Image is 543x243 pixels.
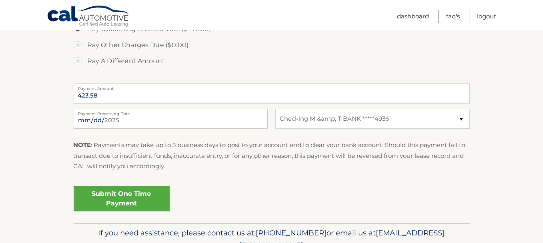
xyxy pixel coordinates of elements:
label: Payment Amount [74,84,470,90]
a: Cal Automotive [47,5,131,28]
p: : Payments may take up to 3 business days to post to your account and to clear your bank account.... [74,140,470,171]
a: Dashboard [397,10,429,23]
span: [PHONE_NUMBER] [256,228,327,237]
a: Logout [477,10,496,23]
a: Submit One Time Payment [74,186,170,211]
label: Pay A Different Amount [74,53,470,69]
input: Payment Amount [74,84,470,104]
strong: NOTE [74,141,91,149]
a: FAQ's [446,10,460,23]
label: Payment Processing Date [74,109,268,115]
input: Payment Date [74,109,268,129]
label: Pay Other Charges Due ($0.00) [74,37,470,53]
